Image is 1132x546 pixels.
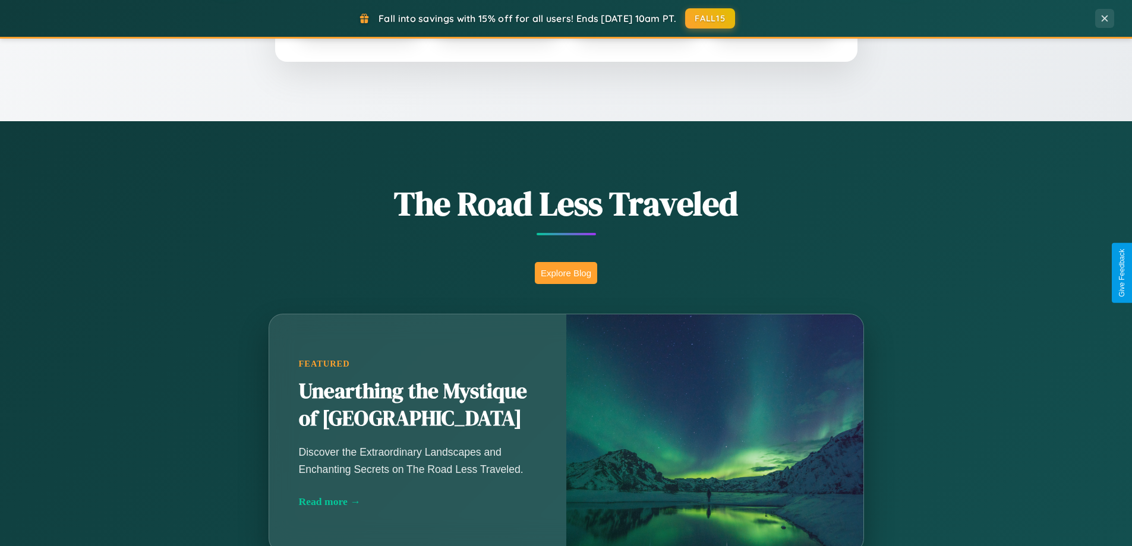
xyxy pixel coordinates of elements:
p: Discover the Extraordinary Landscapes and Enchanting Secrets on The Road Less Traveled. [299,444,537,477]
div: Give Feedback [1118,249,1126,297]
div: Featured [299,359,537,369]
h2: Unearthing the Mystique of [GEOGRAPHIC_DATA] [299,378,537,433]
h1: The Road Less Traveled [210,181,923,226]
button: FALL15 [685,8,735,29]
span: Fall into savings with 15% off for all users! Ends [DATE] 10am PT. [379,12,676,24]
div: Read more → [299,495,537,508]
button: Explore Blog [535,262,597,284]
